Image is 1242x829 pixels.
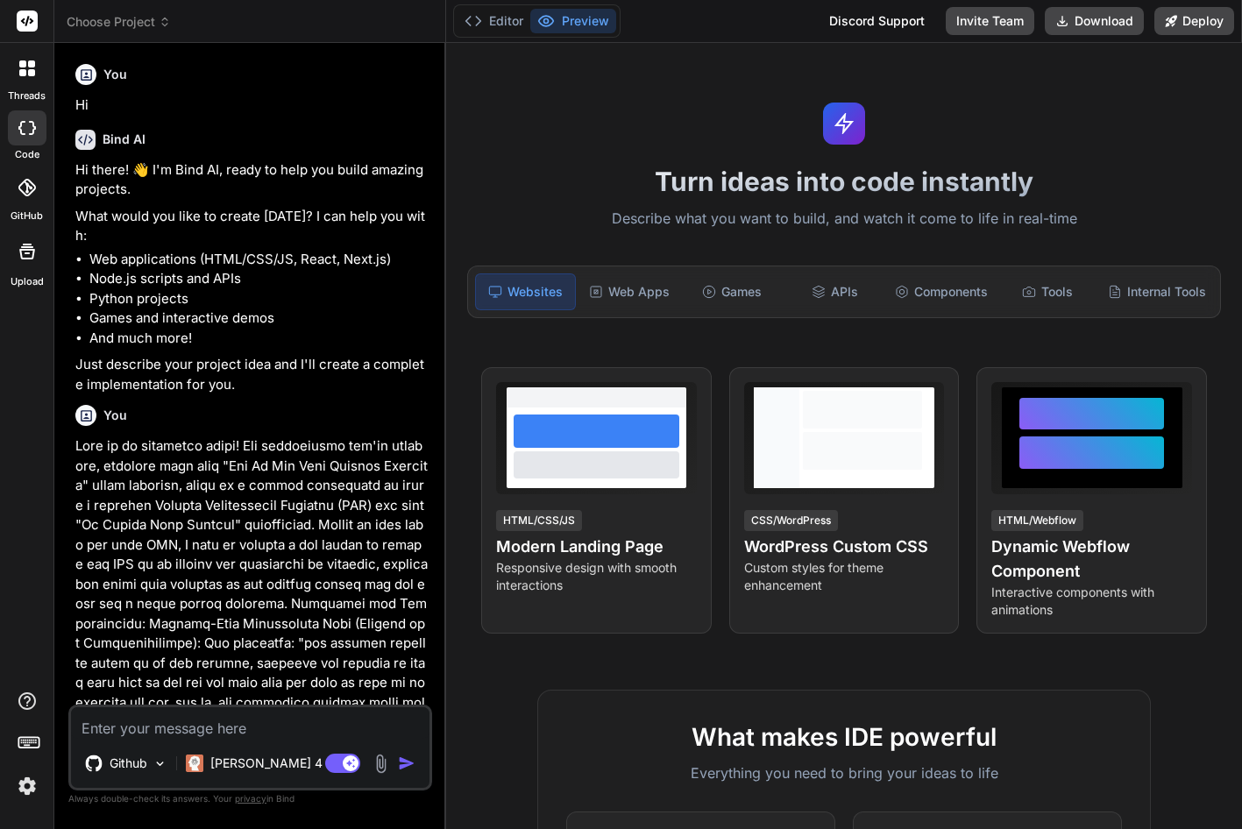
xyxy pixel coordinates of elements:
[75,207,429,246] p: What would you like to create [DATE]? I can help you with:
[12,771,42,801] img: settings
[744,510,838,531] div: CSS/WordPress
[68,790,432,807] p: Always double-check its answers. Your in Bind
[530,9,616,33] button: Preview
[103,407,127,424] h6: You
[186,755,203,772] img: Claude 4 Sonnet
[89,329,429,349] li: And much more!
[1154,7,1234,35] button: Deploy
[75,96,429,116] p: Hi
[579,273,678,310] div: Web Apps
[110,755,147,772] p: Github
[888,273,995,310] div: Components
[496,559,697,594] p: Responsive design with smooth interactions
[566,719,1122,755] h2: What makes IDE powerful
[89,289,429,309] li: Python projects
[457,208,1231,230] p: Describe what you want to build, and watch it come to life in real-time
[8,89,46,103] label: threads
[946,7,1034,35] button: Invite Team
[89,308,429,329] li: Games and interactive demos
[458,9,530,33] button: Editor
[457,166,1231,197] h1: Turn ideas into code instantly
[998,273,1097,310] div: Tools
[235,793,266,804] span: privacy
[89,269,429,289] li: Node.js scripts and APIs
[15,147,39,162] label: code
[75,160,429,200] p: Hi there! 👋 I'm Bind AI, ready to help you build amazing projects.
[475,273,576,310] div: Websites
[991,584,1192,619] p: Interactive components with animations
[103,131,145,148] h6: Bind AI
[371,754,391,774] img: attachment
[496,510,582,531] div: HTML/CSS/JS
[682,273,781,310] div: Games
[153,756,167,771] img: Pick Models
[75,355,429,394] p: Just describe your project idea and I'll create a complete implementation for you.
[11,274,44,289] label: Upload
[991,510,1083,531] div: HTML/Webflow
[496,535,697,559] h4: Modern Landing Page
[398,755,415,772] img: icon
[1045,7,1144,35] button: Download
[819,7,935,35] div: Discord Support
[67,13,171,31] span: Choose Project
[1101,273,1213,310] div: Internal Tools
[11,209,43,223] label: GitHub
[991,535,1192,584] h4: Dynamic Webflow Component
[89,250,429,270] li: Web applications (HTML/CSS/JS, React, Next.js)
[210,755,341,772] p: [PERSON_NAME] 4 S..
[744,535,945,559] h4: WordPress Custom CSS
[785,273,884,310] div: APIs
[566,762,1122,783] p: Everything you need to bring your ideas to life
[103,66,127,83] h6: You
[744,559,945,594] p: Custom styles for theme enhancement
